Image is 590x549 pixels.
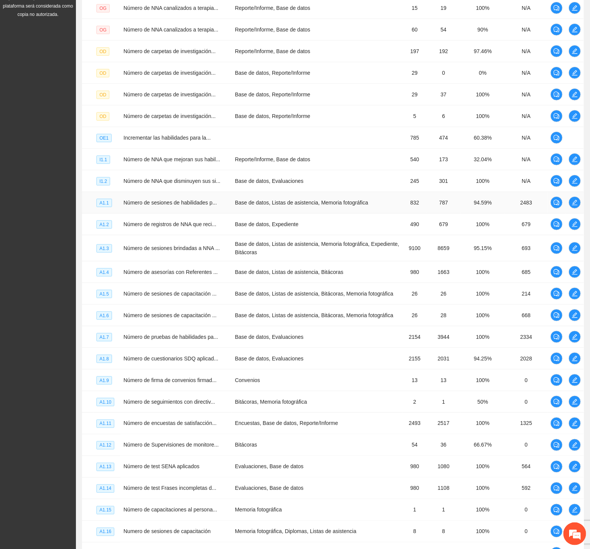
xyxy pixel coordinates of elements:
span: Número de NNA que mejoran sus habil... [123,156,220,162]
td: 1663 [426,261,461,283]
td: 693 [505,235,547,261]
td: 8 [426,521,461,543]
td: Base de datos, Evaluaciones [232,348,403,370]
td: Encuestas, Base de datos, Reporte/Informe [232,413,403,434]
td: 3944 [426,326,461,348]
span: OG [96,26,110,34]
td: 2155 [403,348,426,370]
td: 679 [505,214,547,235]
button: edit [569,110,581,122]
span: edit [569,507,581,513]
button: edit [569,309,581,321]
td: 100% [461,283,505,305]
td: 36 [426,434,461,456]
td: Base de datos, Listas de asistencia, Bitácoras [232,261,403,283]
td: 2028 [505,348,547,370]
td: N/A [505,41,547,62]
td: Reporte/Informe, Base de datos [232,41,403,62]
td: 8659 [426,235,461,261]
td: 100% [461,305,505,326]
td: 2483 [505,192,547,214]
span: A1.2 [96,220,112,229]
span: edit [569,356,581,362]
span: Número de test Frases incompletas d... [123,485,216,491]
td: Base de datos, Listas de asistencia, Memoria fotográfica [232,192,403,214]
td: 94.59% [461,192,505,214]
td: Bitácoras [232,434,403,456]
span: A1.3 [96,244,112,253]
span: Número de carpetas de investigación... [123,113,216,119]
span: Número de firma de convenios firmad... [123,377,216,383]
td: 100% [461,370,505,391]
button: comment [551,218,563,230]
td: 60.38% [461,127,505,149]
td: 679 [426,214,461,235]
button: edit [569,67,581,79]
span: edit [569,420,581,426]
button: edit [569,88,581,101]
span: Número de carpetas de investigación... [123,48,216,54]
td: 0 [505,391,547,413]
span: A1.8 [96,355,112,363]
span: Número de carpetas de investigación... [123,70,216,76]
span: Número de seguimientos con directiv... [123,399,215,405]
span: edit [569,91,581,98]
td: 100% [461,478,505,499]
button: edit [569,197,581,209]
td: 26 [426,283,461,305]
td: 832 [403,192,426,214]
td: 2334 [505,326,547,348]
td: Numero de sesiones de capacitación [120,521,232,543]
td: Memoria fotográfica, Diplomas, Listas de asistencia [232,521,403,543]
td: 54 [426,19,461,41]
span: Número de NNA que disminuyen sus si... [123,178,220,184]
td: 100% [461,84,505,105]
span: edit [569,245,581,251]
span: edit [569,156,581,162]
button: edit [569,45,581,57]
td: 980 [403,456,426,478]
td: 28 [426,305,461,326]
span: OG [96,4,110,13]
span: edit [569,48,581,54]
td: 245 [403,170,426,192]
span: A1.13 [96,463,114,471]
td: 54 [403,434,426,456]
td: 2493 [403,413,426,434]
span: A1.10 [96,398,114,406]
button: comment [551,374,563,386]
button: edit [569,153,581,165]
span: edit [569,200,581,206]
span: edit [569,27,581,33]
span: Número de registros de NNA que reci... [123,221,216,227]
span: Incrementar las habilidades para la... [123,135,211,141]
td: 1 [426,499,461,521]
td: 540 [403,149,426,170]
span: I1.2 [96,177,110,186]
span: Número de sesiones de capacitación ... [123,312,216,318]
button: comment [551,242,563,254]
span: OE1 [96,134,112,142]
span: OD [96,91,109,99]
td: Base de datos, Evaluaciones [232,326,403,348]
div: Minimizar ventana de chat en vivo [125,4,143,22]
td: 1108 [426,478,461,499]
span: Número de capacitaciones al persona... [123,507,217,513]
span: OD [96,69,109,77]
button: edit [569,24,581,36]
span: A1.14 [96,485,114,493]
td: 1 [426,391,461,413]
button: edit [569,175,581,187]
button: comment [551,396,563,408]
td: Evaluaciones, Base de datos [232,456,403,478]
span: OD [96,112,109,121]
td: 97.46% [461,41,505,62]
td: 214 [505,283,547,305]
span: Número de carpetas de investigación... [123,91,216,98]
button: edit [569,218,581,230]
span: edit [569,464,581,470]
span: edit [569,113,581,119]
td: Base de datos, Listas de asistencia, Memoria fotográfica, Expediente, Bitácoras [232,235,403,261]
td: 2031 [426,348,461,370]
td: Base de datos, Reporte/Informe [232,105,403,127]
